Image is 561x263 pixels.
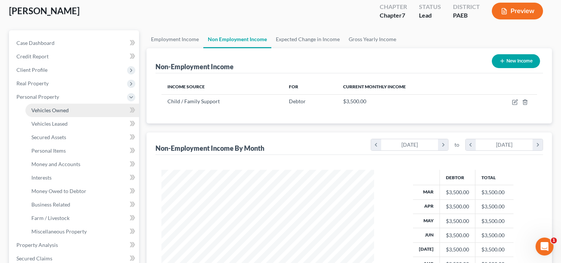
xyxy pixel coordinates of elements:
[419,11,441,20] div: Lead
[438,139,448,150] i: chevron_right
[31,147,66,154] span: Personal Items
[466,139,476,150] i: chevron_left
[380,3,407,11] div: Chapter
[413,199,440,214] th: Apr
[289,98,306,104] span: Debtor
[31,107,69,113] span: Vehicles Owned
[533,139,543,150] i: chevron_right
[31,201,70,208] span: Business Related
[475,242,514,257] td: $3,500.00
[492,54,540,68] button: New Income
[31,120,68,127] span: Vehicles Leased
[16,242,58,248] span: Property Analysis
[492,3,543,19] button: Preview
[25,144,139,158] a: Personal Items
[413,242,440,257] th: [DATE]
[16,53,49,59] span: Credit Report
[289,84,298,89] span: For
[147,30,203,48] a: Employment Income
[536,238,554,256] iframe: Intercom live chat
[475,199,514,214] td: $3,500.00
[413,185,440,199] th: Mar
[25,184,139,198] a: Money Owed to Debtor
[203,30,271,48] a: Non Employment Income
[31,215,70,221] span: Farm / Livestock
[446,217,469,225] div: $3,500.00
[343,98,367,104] span: $3,500.00
[25,198,139,211] a: Business Related
[475,185,514,199] td: $3,500.00
[31,161,80,167] span: Money and Accounts
[454,141,459,149] span: to
[25,131,139,144] a: Secured Assets
[25,104,139,117] a: Vehicles Owned
[16,67,47,73] span: Client Profile
[475,214,514,228] td: $3,500.00
[475,228,514,242] td: $3,500.00
[16,255,52,262] span: Secured Claims
[271,30,344,48] a: Expected Change in Income
[475,170,514,185] th: Total
[413,214,440,228] th: May
[167,84,205,89] span: Income Source
[167,98,220,104] span: Child / Family Support
[446,246,469,253] div: $3,500.00
[31,228,87,235] span: Miscellaneous Property
[413,228,440,242] th: Jun
[10,36,139,50] a: Case Dashboard
[343,84,406,89] span: Current Monthly Income
[31,188,86,194] span: Money Owed to Debtor
[440,170,475,185] th: Debtor
[381,139,438,150] div: [DATE]
[16,94,59,100] span: Personal Property
[371,139,381,150] i: chevron_left
[16,80,49,86] span: Real Property
[453,11,480,20] div: PAEB
[31,174,52,181] span: Interests
[380,11,407,20] div: Chapter
[25,117,139,131] a: Vehicles Leased
[16,40,55,46] span: Case Dashboard
[25,225,139,238] a: Miscellaneous Property
[25,211,139,225] a: Farm / Livestock
[551,238,557,244] span: 1
[476,139,533,150] div: [DATE]
[155,62,234,71] div: Non-Employment Income
[25,171,139,184] a: Interests
[10,50,139,63] a: Credit Report
[344,30,401,48] a: Gross Yearly Income
[402,12,405,19] span: 7
[9,5,80,16] span: [PERSON_NAME]
[446,189,469,196] div: $3,500.00
[446,232,469,239] div: $3,500.00
[155,144,264,153] div: Non-Employment Income By Month
[10,238,139,252] a: Property Analysis
[419,3,441,11] div: Status
[31,134,66,140] span: Secured Assets
[446,203,469,210] div: $3,500.00
[25,158,139,171] a: Money and Accounts
[453,3,480,11] div: District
